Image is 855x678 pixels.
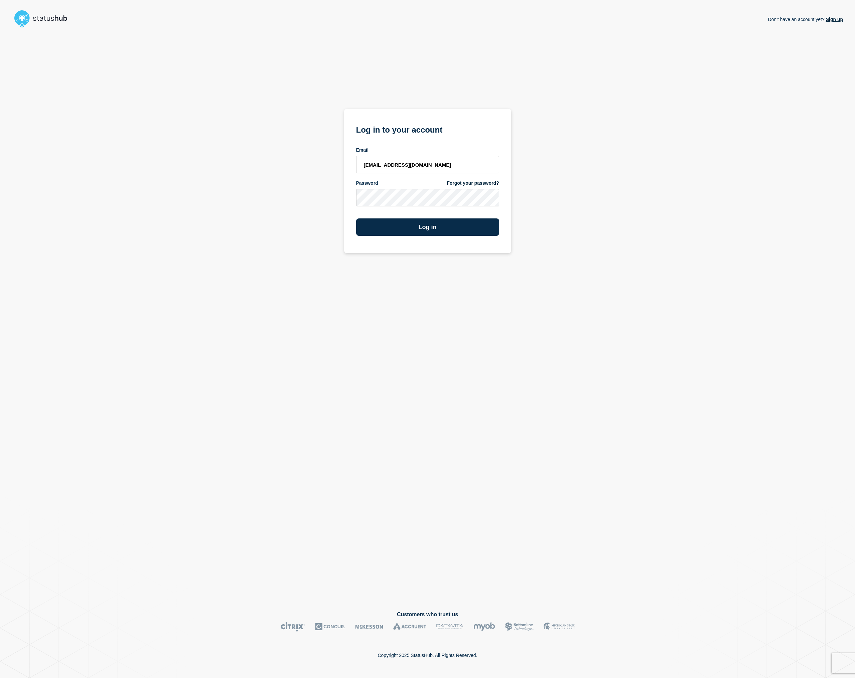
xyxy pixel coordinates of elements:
[473,622,495,632] img: myob logo
[12,8,76,29] img: StatusHub logo
[356,123,499,135] h1: Log in to your account
[825,17,843,22] a: Sign up
[436,622,463,632] img: DataVita logo
[356,218,499,236] button: Log in
[281,622,305,632] img: Citrix logo
[355,622,383,632] img: McKesson logo
[505,622,534,632] img: Bottomline logo
[315,622,345,632] img: Concur logo
[12,612,843,618] h2: Customers who trust us
[356,180,378,186] span: Password
[356,189,499,206] input: password input
[393,622,426,632] img: Accruent logo
[447,180,499,186] a: Forgot your password?
[544,622,575,632] img: MSU logo
[356,156,499,173] input: email input
[378,653,477,658] p: Copyright 2025 StatusHub. All Rights Reserved.
[356,147,369,153] span: Email
[768,11,843,27] p: Don't have an account yet?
